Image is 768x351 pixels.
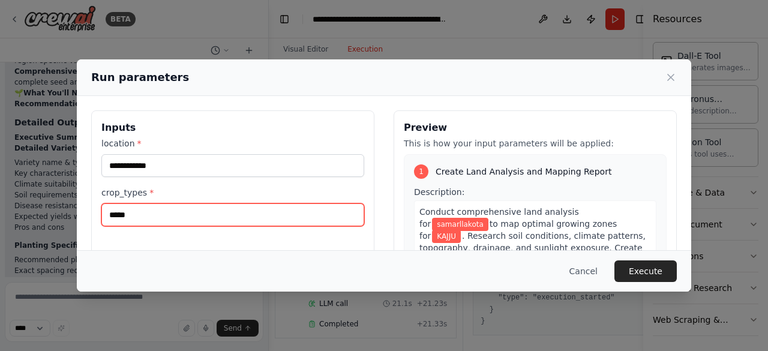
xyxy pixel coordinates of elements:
h3: Preview [404,121,667,135]
span: Description: [414,187,464,197]
span: Conduct comprehensive land analysis for [419,207,579,229]
span: Variable: crop_types [432,230,461,243]
p: This is how your input parameters will be applied: [404,137,667,149]
label: location [101,137,364,149]
span: Variable: location [432,218,488,231]
h3: Inputs [101,121,364,135]
span: . Research soil conditions, climate patterns, topography, drainage, and sunlight exposure. Create... [419,231,646,289]
div: 1 [414,164,428,179]
span: Create Land Analysis and Mapping Report [436,166,611,178]
button: Execute [614,260,677,282]
h2: Run parameters [91,69,189,86]
label: crop_types [101,187,364,199]
button: Cancel [560,260,607,282]
span: to map optimal growing zones for [419,219,617,241]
